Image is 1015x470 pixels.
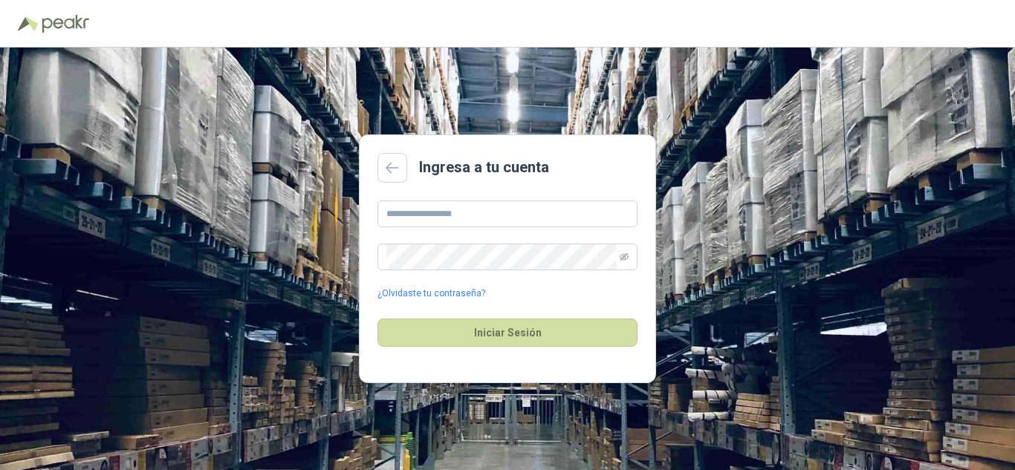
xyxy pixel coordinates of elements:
span: eye-invisible [620,252,629,261]
img: Peakr [42,15,89,33]
img: Logo [18,16,39,31]
button: Iniciar Sesión [377,319,638,347]
h2: Ingresa a tu cuenta [419,156,549,179]
a: ¿Olvidaste tu contraseña? [377,287,485,301]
